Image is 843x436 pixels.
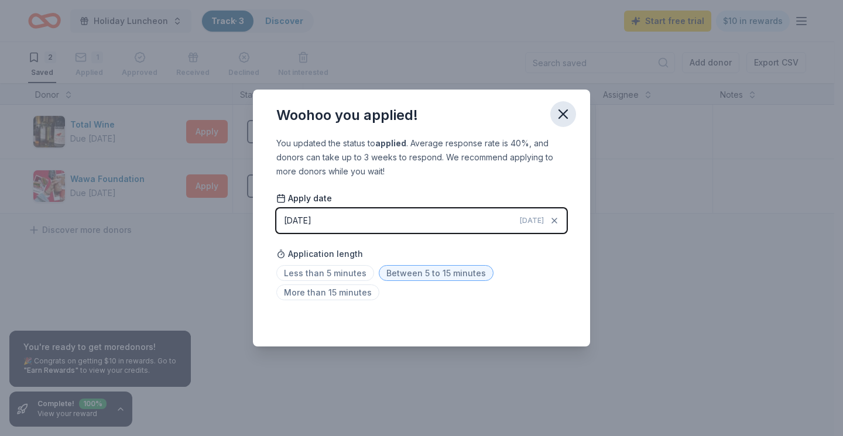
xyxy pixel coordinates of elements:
span: More than 15 minutes [276,284,379,300]
span: Between 5 to 15 minutes [379,265,494,281]
div: [DATE] [284,214,311,228]
div: Woohoo you applied! [276,106,418,125]
button: [DATE][DATE] [276,208,567,233]
span: [DATE] [520,216,544,225]
span: Application length [276,247,363,261]
span: Apply date [276,193,332,204]
b: applied [375,138,406,148]
span: Less than 5 minutes [276,265,374,281]
div: You updated the status to . Average response rate is 40%, and donors can take up to 3 weeks to re... [276,136,567,178]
